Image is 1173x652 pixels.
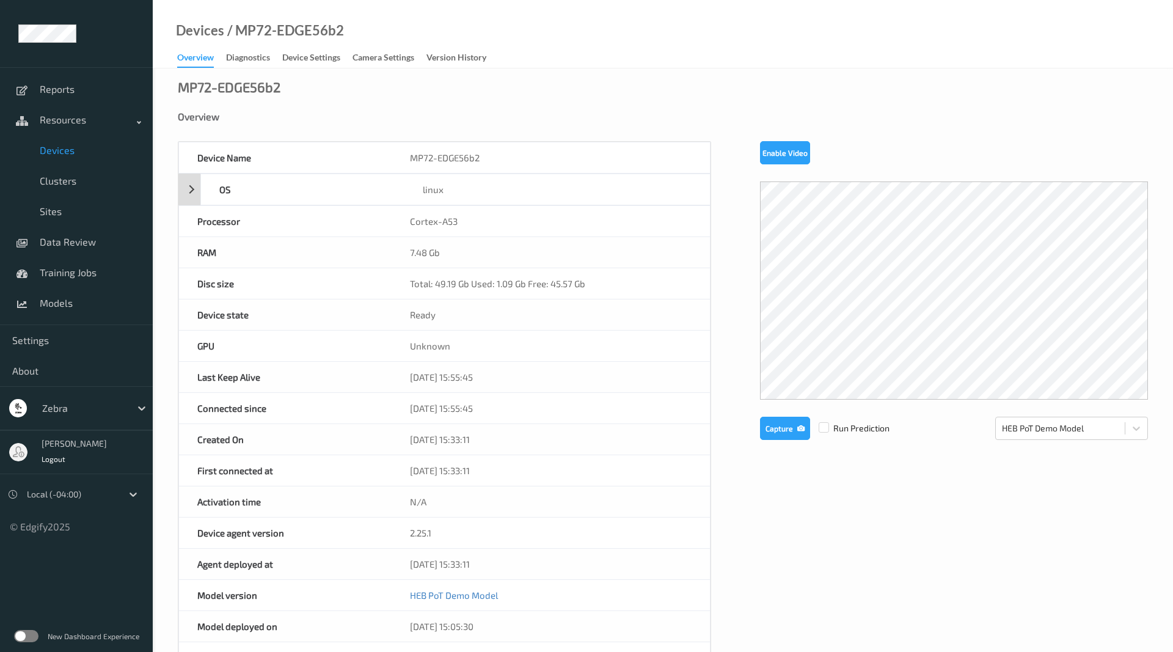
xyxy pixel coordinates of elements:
[179,611,392,642] div: Model deployed on
[392,486,711,517] div: N/A
[404,174,710,205] div: linux
[179,518,392,548] div: Device agent version
[179,486,392,517] div: Activation time
[179,549,392,579] div: Agent deployed at
[178,81,280,93] div: MP72-EDGE56b2
[226,49,282,67] a: Diagnostics
[179,268,392,299] div: Disc size
[177,51,214,68] div: Overview
[392,424,711,455] div: [DATE] 15:33:11
[392,362,711,392] div: [DATE] 15:55:45
[179,362,392,392] div: Last Keep Alive
[392,268,711,299] div: Total: 49.19 Gb Used: 1.09 Gb Free: 45.57 Gb
[179,299,392,330] div: Device state
[760,417,810,440] button: Capture
[201,174,404,205] div: OS
[353,49,426,67] a: Camera Settings
[392,611,711,642] div: [DATE] 15:05:30
[224,24,344,37] div: / MP72-EDGE56b2
[392,206,711,236] div: Cortex-A53
[760,141,810,164] button: Enable Video
[178,111,1148,123] div: Overview
[179,142,392,173] div: Device Name
[282,51,340,67] div: Device Settings
[392,237,711,268] div: 7.48 Gb
[179,331,392,361] div: GPU
[176,24,224,37] a: Devices
[426,51,486,67] div: Version History
[392,331,711,361] div: Unknown
[178,174,711,205] div: OSlinux
[810,422,890,434] span: Run Prediction
[179,455,392,486] div: First connected at
[282,49,353,67] a: Device Settings
[392,142,711,173] div: MP72-EDGE56b2
[426,49,499,67] a: Version History
[179,393,392,423] div: Connected since
[392,393,711,423] div: [DATE] 15:55:45
[410,590,498,601] a: HEB PoT Demo Model
[177,49,226,68] a: Overview
[353,51,414,67] div: Camera Settings
[179,424,392,455] div: Created On
[392,455,711,486] div: [DATE] 15:33:11
[392,518,711,548] div: 2.25.1
[179,237,392,268] div: RAM
[392,299,711,330] div: Ready
[179,580,392,610] div: Model version
[392,549,711,579] div: [DATE] 15:33:11
[179,206,392,236] div: Processor
[226,51,270,67] div: Diagnostics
